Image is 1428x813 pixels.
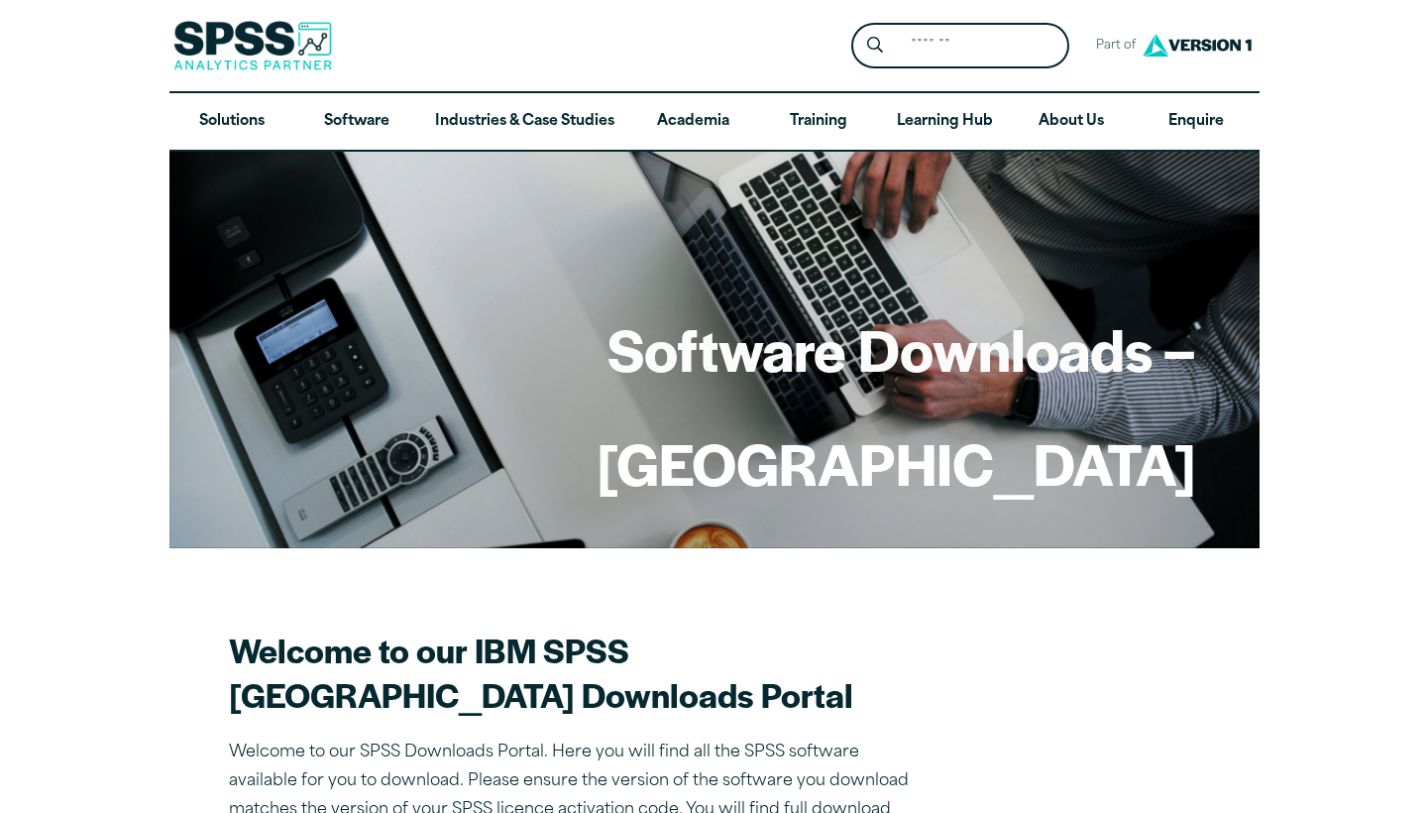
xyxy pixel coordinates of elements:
[1138,27,1257,63] img: Version1 Logo
[597,310,1196,388] h1: Software Downloads –
[169,93,294,151] a: Solutions
[630,93,755,151] a: Academia
[881,93,1009,151] a: Learning Hub
[169,93,1260,151] nav: Desktop version of site main menu
[867,37,883,54] svg: Search magnifying glass icon
[1009,93,1134,151] a: About Us
[173,21,332,70] img: SPSS Analytics Partner
[229,628,923,717] h2: Welcome to our IBM SPSS [GEOGRAPHIC_DATA] Downloads Portal
[294,93,419,151] a: Software
[1134,93,1259,151] a: Enquire
[755,93,880,151] a: Training
[856,28,893,64] button: Search magnifying glass icon
[597,424,1196,502] h1: [GEOGRAPHIC_DATA]
[419,93,630,151] a: Industries & Case Studies
[1085,32,1138,60] span: Part of
[851,23,1069,69] form: Site Header Search Form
